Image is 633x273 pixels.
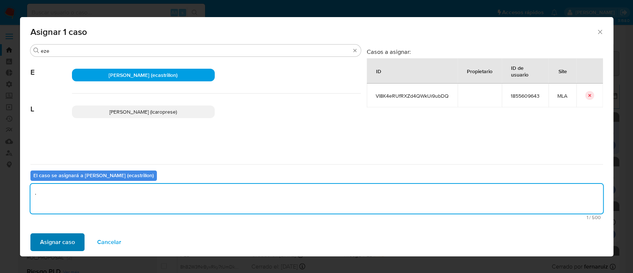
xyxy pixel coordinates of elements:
[367,48,603,55] h3: Casos a asignar:
[97,234,121,250] span: Cancelar
[30,184,603,214] textarea: .
[33,48,39,53] button: Buscar
[30,57,72,77] span: E
[596,28,603,35] button: Cerrar ventana
[88,233,131,251] button: Cancelar
[33,172,154,179] b: El caso se asignará a [PERSON_NAME] (ecastrillon)
[352,48,358,53] button: Borrar
[511,92,540,99] span: 1855609643
[458,62,501,80] div: Propietario
[109,71,178,79] span: [PERSON_NAME] (ecastrillon)
[502,59,548,83] div: ID de usuario
[550,62,576,80] div: Site
[585,91,594,100] button: icon-button
[109,108,177,116] span: [PERSON_NAME] (lcaroprese)
[557,92,567,99] span: MLA
[40,234,75,250] span: Asignar caso
[72,69,215,81] div: [PERSON_NAME] (ecastrillon)
[72,105,215,118] div: [PERSON_NAME] (lcaroprese)
[30,233,85,251] button: Asignar caso
[30,27,597,36] span: Asignar 1 caso
[376,92,449,99] span: VI8K4eRUfRXZd4QWkUi9ubDQ
[367,62,390,80] div: ID
[33,215,601,220] span: Máximo 500 caracteres
[41,48,350,54] input: Buscar analista
[30,94,72,114] span: L
[20,17,613,256] div: assign-modal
